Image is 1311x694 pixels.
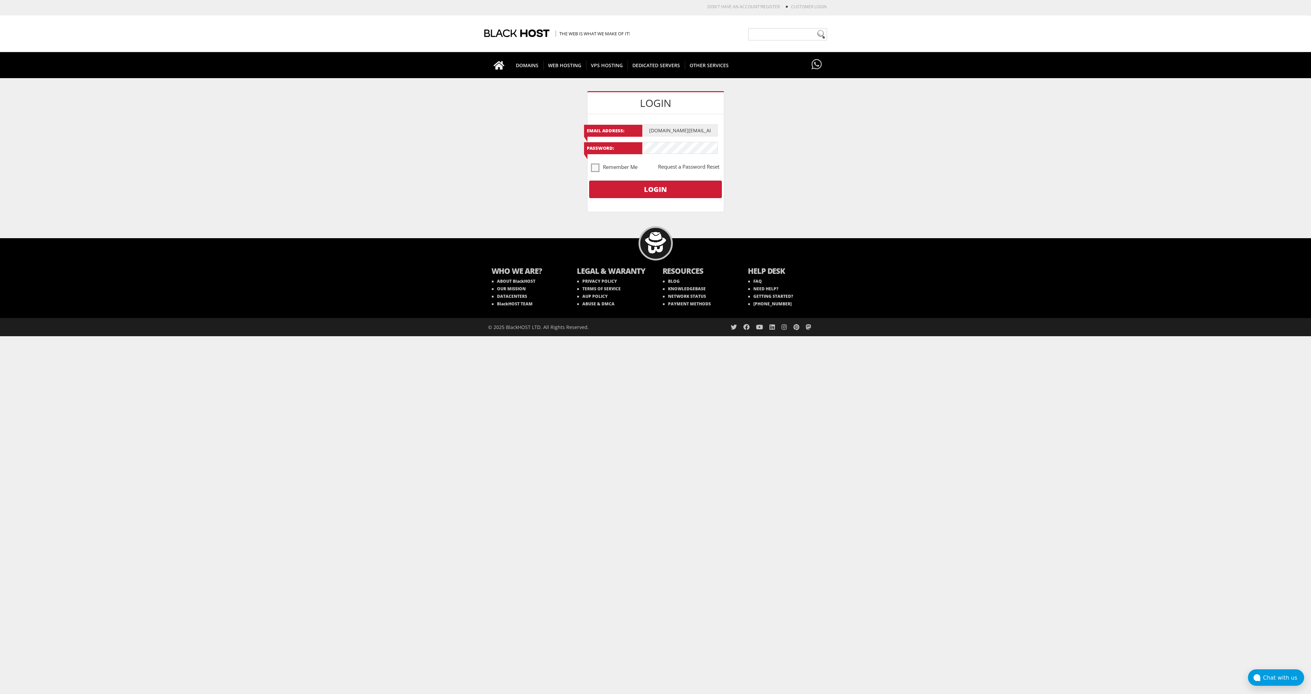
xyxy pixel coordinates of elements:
[492,286,526,292] a: OUR MISSION
[556,31,630,37] span: The Web is what we make of it!
[658,163,719,170] a: Request a Password Reset
[577,278,617,284] a: PRIVACY POLICY
[663,286,706,292] a: KNOWLEDGEBASE
[748,293,793,299] a: GETTING STARTED?
[697,4,780,10] li: Don't have an account?
[511,52,544,78] a: DOMAINS
[586,52,628,78] a: VPS HOSTING
[586,61,628,70] span: VPS HOSTING
[663,301,711,307] a: PAYMENT METHODS
[492,301,533,307] a: BlackHOST TEAM
[1248,669,1304,686] button: Chat with us
[511,61,544,70] span: DOMAINS
[628,52,685,78] a: DEDICATED SERVERS
[748,301,792,307] a: [PHONE_NUMBER]
[584,125,642,137] b: Email Address:
[748,286,778,292] a: NEED HELP?
[791,4,827,10] a: Customer Login
[492,278,535,284] a: ABOUT BlackHOST
[591,163,638,171] label: Remember Me
[628,61,685,70] span: DEDICATED SERVERS
[761,4,780,10] a: REGISTER
[543,52,586,78] a: WEB HOSTING
[663,266,735,278] b: RESOURCES
[577,266,649,278] b: LEGAL & WARANTY
[577,293,608,299] a: AUP POLICY
[663,278,680,284] a: BLOG
[685,52,733,78] a: OTHER SERVICES
[543,61,586,70] span: WEB HOSTING
[1263,674,1304,681] div: Chat with us
[587,92,724,114] h1: Login
[748,28,827,40] input: Need help?
[645,232,666,254] img: BlackHOST mascont, Blacky.
[577,286,621,292] a: TERMS OF SERVICE
[589,181,721,198] input: Login
[584,142,642,154] b: Password:
[685,61,733,70] span: OTHER SERVICES
[487,52,511,78] a: Go to homepage
[488,318,652,336] div: © 2025 BlackHOST LTD. All Rights Reserved.
[577,301,615,307] a: ABUSE & DMCA
[492,293,527,299] a: DATACENTERS
[748,266,820,278] b: HELP DESK
[810,52,824,77] a: Have questions?
[663,293,706,299] a: NETWORK STATUS
[748,278,762,284] a: FAQ
[491,266,563,278] b: WHO WE ARE?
